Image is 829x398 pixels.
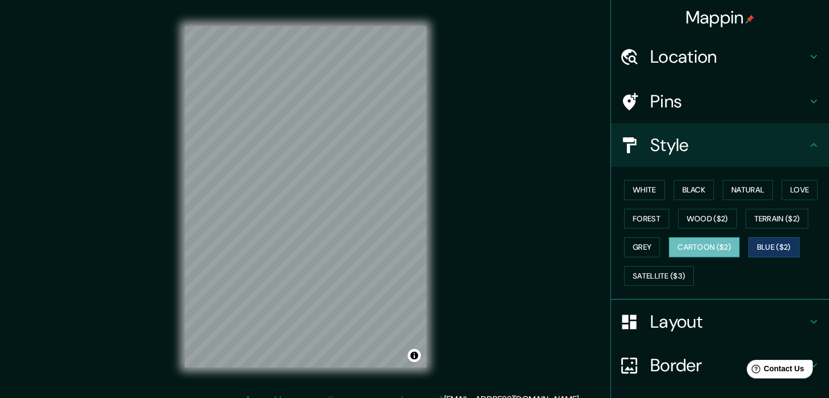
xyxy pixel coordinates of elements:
h4: Location [650,46,807,68]
button: Terrain ($2) [746,209,809,229]
h4: Layout [650,311,807,333]
img: pin-icon.png [746,15,754,23]
div: Border [611,343,829,387]
h4: Border [650,354,807,376]
button: Grey [624,237,660,257]
button: Natural [723,180,773,200]
button: Cartoon ($2) [669,237,740,257]
h4: Style [650,134,807,156]
iframe: Help widget launcher [732,355,817,386]
div: Location [611,35,829,79]
button: Black [674,180,715,200]
button: Forest [624,209,669,229]
button: Satellite ($3) [624,266,694,286]
button: Toggle attribution [408,349,421,362]
button: Blue ($2) [748,237,800,257]
canvas: Map [185,26,426,367]
div: Pins [611,80,829,123]
h4: Mappin [686,7,755,28]
h4: Pins [650,91,807,112]
div: Style [611,123,829,167]
button: Wood ($2) [678,209,737,229]
button: Love [782,180,818,200]
button: White [624,180,665,200]
div: Layout [611,300,829,343]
